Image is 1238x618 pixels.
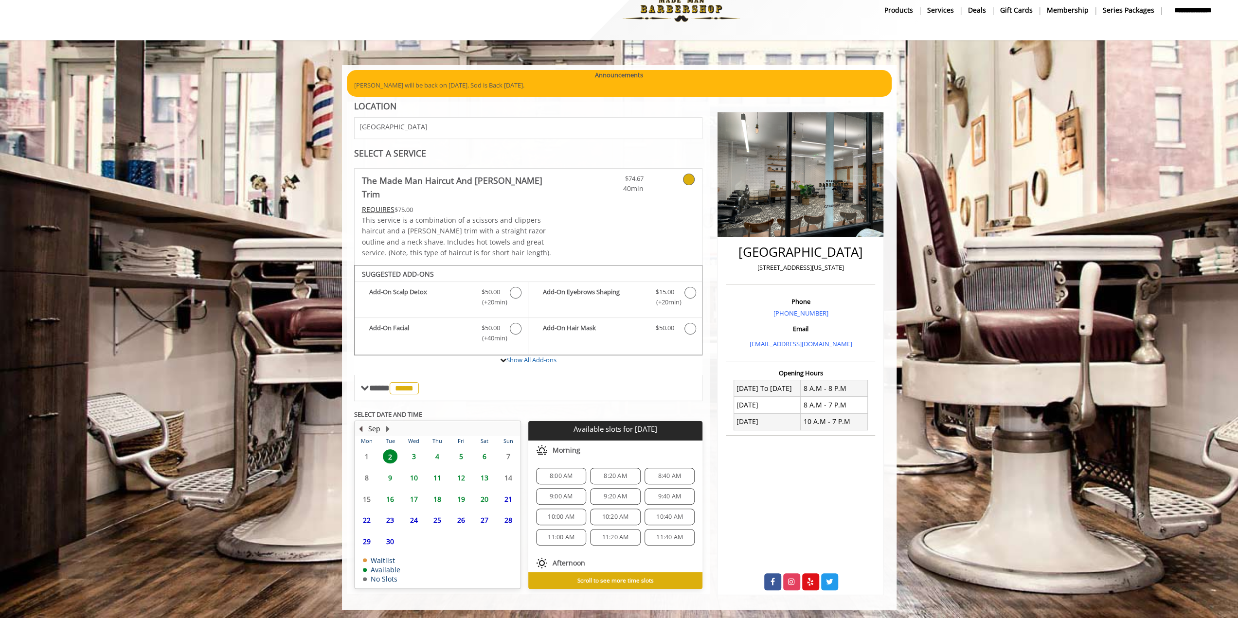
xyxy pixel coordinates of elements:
[595,70,643,80] b: Announcements
[383,449,397,463] span: 2
[449,488,472,510] td: Select day19
[426,467,449,489] td: Select day11
[590,529,640,546] div: 11:20 AM
[363,575,400,583] td: No Slots
[363,557,400,564] td: Waitlist
[378,436,402,446] th: Tue
[477,492,492,506] span: 20
[548,513,574,521] span: 10:00 AM
[602,513,629,521] span: 10:20 AM
[645,468,695,484] div: 8:40 AM
[968,5,986,16] b: Deals
[734,413,801,430] td: [DATE]
[407,449,421,463] span: 3
[449,467,472,489] td: Select day12
[590,468,640,484] div: 8:20 AM
[656,513,683,521] span: 10:40 AM
[728,263,873,273] p: [STREET_ADDRESS][US_STATE]
[473,436,496,446] th: Sat
[590,488,640,505] div: 9:20 AM
[402,436,425,446] th: Wed
[961,3,993,17] a: DealsDeals
[801,380,868,397] td: 8 A.M - 8 P.M
[577,576,653,584] b: Scroll to see more time slots
[449,446,472,467] td: Select day5
[728,298,873,305] h3: Phone
[728,325,873,332] h3: Email
[477,471,492,485] span: 13
[368,424,380,434] button: Sep
[407,471,421,485] span: 10
[536,488,586,505] div: 9:00 AM
[645,509,695,525] div: 10:40 AM
[355,436,378,446] th: Mon
[402,488,425,510] td: Select day17
[590,509,640,525] div: 10:20 AM
[378,467,402,489] td: Select day9
[536,557,548,569] img: afternoon slots
[496,510,520,531] td: Select day28
[354,100,396,112] b: LOCATION
[927,5,953,16] b: Services
[355,510,378,531] td: Select day22
[449,436,472,446] th: Fri
[402,510,425,531] td: Select day24
[354,410,422,419] b: SELECT DATE AND TIME
[383,492,397,506] span: 16
[473,446,496,467] td: Select day6
[473,488,496,510] td: Select day20
[378,488,402,510] td: Select day16
[658,472,681,480] span: 8:40 AM
[550,493,573,500] span: 9:00 AM
[354,149,703,158] div: SELECT A SERVICE
[430,449,445,463] span: 4
[477,449,492,463] span: 6
[734,397,801,413] td: [DATE]
[354,265,703,355] div: The Made Man Haircut And Beard Trim Add-onS
[454,471,468,485] span: 12
[407,513,421,527] span: 24
[1046,5,1088,16] b: Membership
[363,566,400,573] td: Available
[734,380,801,397] td: [DATE] To [DATE]
[604,472,627,480] span: 8:20 AM
[602,533,629,541] span: 11:20 AM
[536,509,586,525] div: 10:00 AM
[993,3,1040,17] a: Gift cardsgift cards
[728,245,873,259] h2: [GEOGRAPHIC_DATA]
[1095,3,1161,17] a: Series packagesSeries packages
[426,510,449,531] td: Select day25
[801,397,868,413] td: 8 A.M - 7 P.M
[506,355,556,364] a: Show All Add-ons
[383,513,397,527] span: 23
[548,533,574,541] span: 11:00 AM
[645,529,695,546] div: 11:40 AM
[430,471,445,485] span: 11
[553,559,585,567] span: Afternoon
[426,488,449,510] td: Select day18
[402,467,425,489] td: Select day10
[536,468,586,484] div: 8:00 AM
[920,3,961,17] a: ServicesServices
[357,424,365,434] button: Previous Month
[496,436,520,446] th: Sun
[359,123,428,130] span: [GEOGRAPHIC_DATA]
[801,413,868,430] td: 10 A.M - 7 P.M
[877,3,920,17] a: Productsproducts
[473,467,496,489] td: Select day13
[477,513,492,527] span: 27
[354,80,884,90] p: [PERSON_NAME] will be back on [DATE]. Sod is Back [DATE].
[473,510,496,531] td: Select day27
[454,449,468,463] span: 5
[749,339,852,348] a: [EMAIL_ADDRESS][DOMAIN_NAME]
[550,472,573,480] span: 8:00 AM
[378,510,402,531] td: Select day23
[407,492,421,506] span: 17
[1102,5,1154,16] b: Series packages
[656,533,683,541] span: 11:40 AM
[884,5,913,16] b: products
[426,436,449,446] th: Thu
[645,488,695,505] div: 9:40 AM
[449,510,472,531] td: Select day26
[454,513,468,527] span: 26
